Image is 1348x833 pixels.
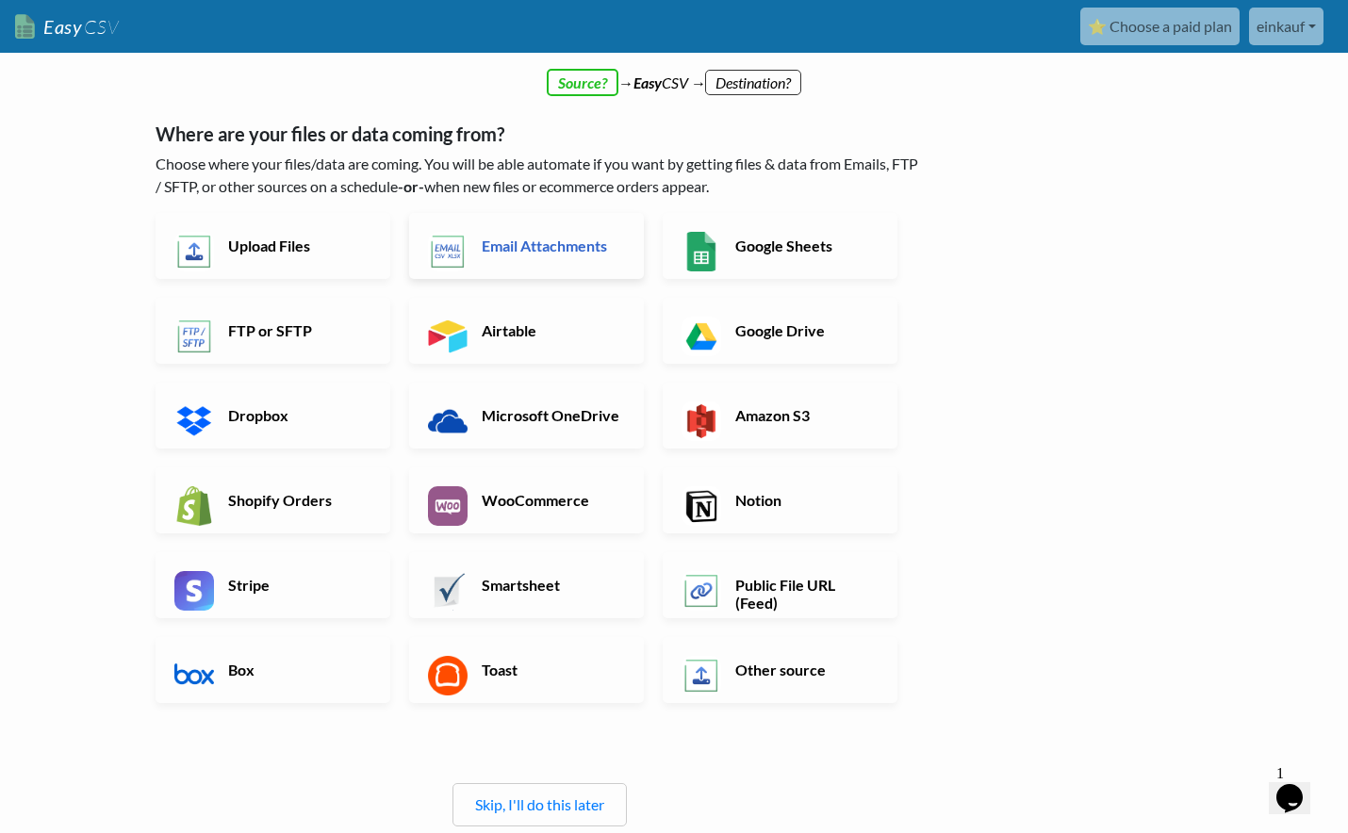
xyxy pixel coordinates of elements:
[1269,758,1329,814] iframe: chat widget
[156,383,390,449] a: Dropbox
[663,467,897,533] a: Notion
[682,486,721,526] img: Notion App & API
[409,383,644,449] a: Microsoft OneDrive
[428,571,468,611] img: Smartsheet App & API
[156,552,390,618] a: Stripe
[156,153,924,198] p: Choose where your files/data are coming. You will be able automate if you want by getting files &...
[223,406,371,424] h6: Dropbox
[663,383,897,449] a: Amazon S3
[731,576,879,612] h6: Public File URL (Feed)
[477,406,625,424] h6: Microsoft OneDrive
[15,8,119,46] a: EasyCSV
[223,237,371,254] h6: Upload Files
[156,467,390,533] a: Shopify Orders
[174,232,214,271] img: Upload Files App & API
[174,486,214,526] img: Shopify App & API
[475,795,604,813] a: Skip, I'll do this later
[477,491,625,509] h6: WooCommerce
[156,213,390,279] a: Upload Files
[477,321,625,339] h6: Airtable
[398,177,424,195] b: -or-
[156,637,390,703] a: Box
[223,321,371,339] h6: FTP or SFTP
[156,298,390,364] a: FTP or SFTP
[409,637,644,703] a: Toast
[428,232,468,271] img: Email New CSV or XLSX File App & API
[428,486,468,526] img: WooCommerce App & API
[663,213,897,279] a: Google Sheets
[428,317,468,356] img: Airtable App & API
[1249,8,1323,45] a: einkauf
[409,552,644,618] a: Smartsheet
[428,401,468,441] img: Microsoft OneDrive App & API
[174,401,214,441] img: Dropbox App & API
[663,552,897,618] a: Public File URL (Feed)
[174,317,214,356] img: FTP or SFTP App & API
[682,317,721,356] img: Google Drive App & API
[223,491,371,509] h6: Shopify Orders
[477,661,625,678] h6: Toast
[174,656,214,695] img: Box App & API
[174,571,214,611] img: Stripe App & API
[682,656,721,695] img: Other Source App & API
[682,571,721,611] img: Public File URL App & API
[663,637,897,703] a: Other source
[1080,8,1240,45] a: ⭐ Choose a paid plan
[156,122,924,145] h5: Where are your files or data coming from?
[223,661,371,678] h6: Box
[731,237,879,254] h6: Google Sheets
[428,656,468,695] img: Toast App & API
[477,576,625,594] h6: Smartsheet
[409,467,644,533] a: WooCommerce
[477,237,625,254] h6: Email Attachments
[682,401,721,441] img: Amazon S3 App & API
[663,298,897,364] a: Google Drive
[409,213,644,279] a: Email Attachments
[731,491,879,509] h6: Notion
[731,406,879,424] h6: Amazon S3
[682,232,721,271] img: Google Sheets App & API
[409,298,644,364] a: Airtable
[731,321,879,339] h6: Google Drive
[137,53,1211,94] div: → CSV →
[731,661,879,678] h6: Other source
[82,15,119,39] span: CSV
[223,576,371,594] h6: Stripe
